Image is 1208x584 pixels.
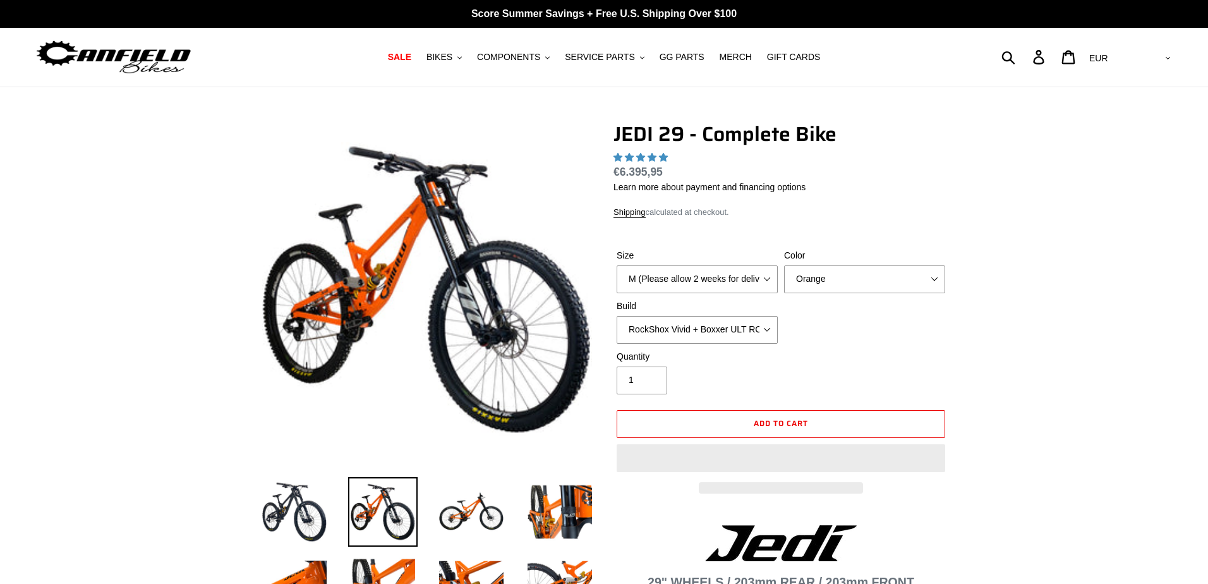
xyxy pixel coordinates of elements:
[720,52,752,63] span: MERCH
[426,52,452,63] span: BIKES
[35,37,193,77] img: Canfield Bikes
[388,52,411,63] span: SALE
[754,417,808,429] span: Add to cart
[613,122,948,146] h1: JEDI 29 - Complete Bike
[613,166,663,178] span: €6.395,95
[471,49,556,66] button: COMPONENTS
[617,249,778,262] label: Size
[613,182,806,192] a: Learn more about payment and financing options
[559,49,650,66] button: SERVICE PARTS
[767,52,821,63] span: GIFT CARDS
[382,49,418,66] a: SALE
[420,49,468,66] button: BIKES
[613,207,646,218] a: Shipping
[617,300,778,313] label: Build
[565,52,634,63] span: SERVICE PARTS
[348,477,418,547] img: Load image into Gallery viewer, JEDI 29 - Complete Bike
[705,525,857,561] img: Jedi Logo
[1008,43,1041,71] input: Search
[660,52,704,63] span: GG PARTS
[713,49,758,66] a: MERCH
[613,152,670,162] span: 5.00 stars
[260,477,329,547] img: Load image into Gallery viewer, JEDI 29 - Complete Bike
[525,477,595,547] img: Load image into Gallery viewer, JEDI 29 - Complete Bike
[262,125,592,454] img: JEDI 29 - Complete Bike
[617,350,778,363] label: Quantity
[761,49,827,66] a: GIFT CARDS
[437,477,506,547] img: Load image into Gallery viewer, JEDI 29 - Complete Bike
[617,410,945,438] button: Add to cart
[784,249,945,262] label: Color
[613,206,948,219] div: calculated at checkout.
[653,49,711,66] a: GG PARTS
[477,52,540,63] span: COMPONENTS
